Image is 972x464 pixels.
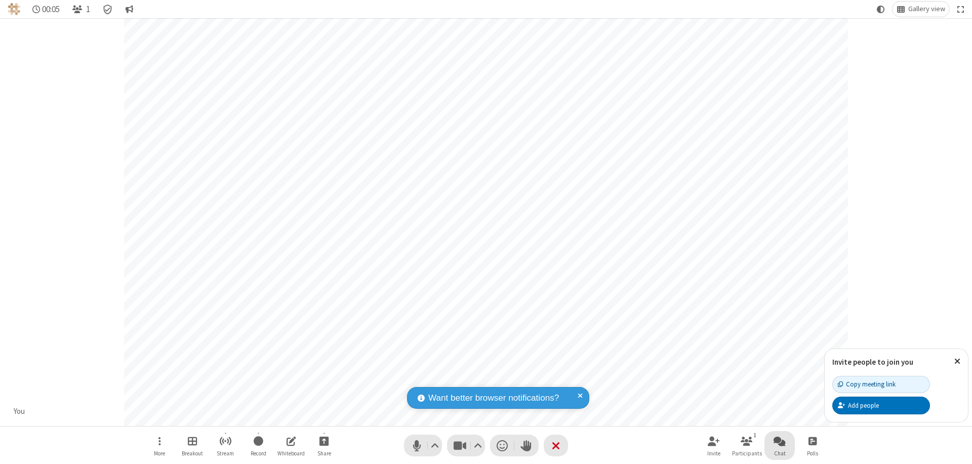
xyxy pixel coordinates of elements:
button: Open participant list [732,431,762,460]
button: Close popover [947,349,968,374]
span: Share [317,450,331,456]
span: Participants [732,450,762,456]
label: Invite people to join you [832,357,913,367]
button: Open shared whiteboard [276,431,306,460]
button: Start recording [243,431,273,460]
img: QA Selenium DO NOT DELETE OR CHANGE [8,3,20,15]
button: Start sharing [309,431,339,460]
div: 1 [751,431,759,440]
button: Send a reaction [490,435,514,456]
button: Open chat [764,431,795,460]
span: More [154,450,165,456]
span: Chat [774,450,786,456]
button: Open participant list [68,2,94,17]
button: Copy meeting link [832,376,930,393]
span: Whiteboard [277,450,305,456]
button: Raise hand [514,435,539,456]
button: Mute (⌘+Shift+A) [404,435,442,456]
div: You [10,406,29,417]
button: Manage Breakout Rooms [177,431,208,460]
button: Conversation [121,2,137,17]
div: Timer [28,2,64,17]
span: Record [251,450,266,456]
button: Invite participants (⌘+Shift+I) [699,431,729,460]
button: Video setting [471,435,485,456]
button: Open poll [797,431,828,460]
span: Stream [217,450,234,456]
div: Meeting details Encryption enabled [98,2,117,17]
button: Open menu [144,431,175,460]
span: 1 [86,5,90,14]
button: Stop video (⌘+Shift+V) [447,435,485,456]
button: Start streaming [210,431,240,460]
button: Add people [832,397,930,414]
span: Breakout [182,450,203,456]
span: Polls [807,450,818,456]
span: Invite [707,450,720,456]
div: Copy meeting link [838,379,896,389]
span: Gallery view [908,5,945,13]
button: Change layout [893,2,949,17]
button: End or leave meeting [544,435,568,456]
button: Using system theme [873,2,889,17]
button: Fullscreen [953,2,968,17]
button: Audio settings [428,435,442,456]
span: Want better browser notifications? [428,392,559,405]
span: 00:05 [42,5,60,14]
